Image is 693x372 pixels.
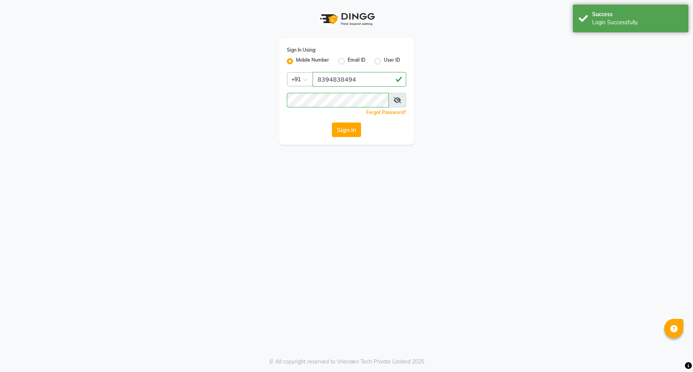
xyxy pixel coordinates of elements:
input: Username [313,72,406,87]
input: Username [287,93,389,107]
label: Email ID [348,57,365,66]
iframe: chat widget [661,341,685,364]
a: Forgot Password? [366,109,406,115]
div: Success [592,10,683,18]
label: Sign In Using: [287,47,316,54]
label: User ID [384,57,400,66]
div: Login Successfully. [592,18,683,27]
img: logo1.svg [316,8,377,30]
button: Sign In [332,122,361,137]
label: Mobile Number [296,57,329,66]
